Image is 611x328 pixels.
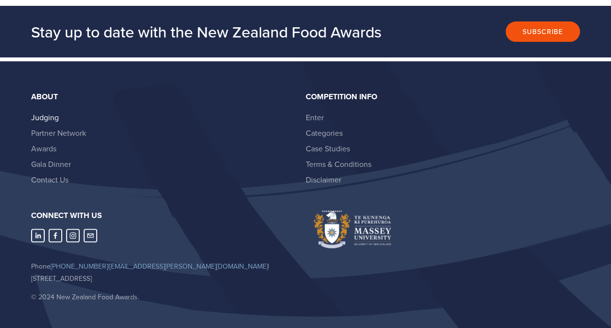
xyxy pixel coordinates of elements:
[31,112,59,123] a: Judging
[306,174,341,185] a: Disclaimer
[306,159,371,169] a: Terms & Conditions
[31,211,297,220] h3: Connect with us
[31,229,45,242] a: LinkedIn
[31,159,71,169] a: Gala Dinner
[506,21,580,42] button: Subscribe
[51,261,108,271] a: [PHONE_NUMBER]
[306,143,350,154] a: Case Studies
[84,229,97,242] a: nzfoodawards@massey.ac.nz
[31,128,86,138] a: Partner Network
[306,92,572,101] div: Competition Info
[31,22,391,41] h2: Stay up to date with the New Zealand Food Awards
[31,260,297,284] p: Phone | | [STREET_ADDRESS]
[31,291,297,303] p: © 2024 New Zealand Food Awards.
[31,143,56,154] a: Awards
[31,92,297,101] div: About
[306,112,324,123] a: Enter
[66,229,80,242] a: Instagram
[49,229,62,242] a: Abbie Harris
[306,128,343,138] a: Categories
[31,174,69,185] a: Contact Us
[109,261,268,271] a: [EMAIL_ADDRESS][PERSON_NAME][DOMAIN_NAME]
